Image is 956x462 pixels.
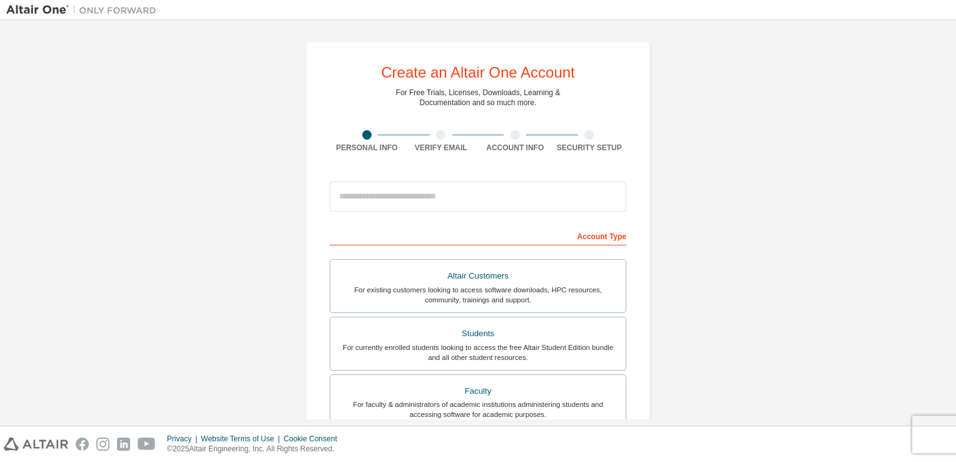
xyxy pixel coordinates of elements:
[167,434,201,444] div: Privacy
[330,225,626,245] div: Account Type
[6,4,163,16] img: Altair One
[4,438,68,451] img: altair_logo.svg
[338,325,618,342] div: Students
[117,438,130,451] img: linkedin.svg
[404,143,479,153] div: Verify Email
[552,143,627,153] div: Security Setup
[381,65,575,80] div: Create an Altair One Account
[167,444,345,454] p: © 2025 Altair Engineering, Inc. All Rights Reserved.
[338,267,618,285] div: Altair Customers
[283,434,344,444] div: Cookie Consent
[338,399,618,419] div: For faculty & administrators of academic institutions administering students and accessing softwa...
[338,382,618,400] div: Faculty
[201,434,283,444] div: Website Terms of Use
[330,143,404,153] div: Personal Info
[478,143,552,153] div: Account Info
[396,88,561,108] div: For Free Trials, Licenses, Downloads, Learning & Documentation and so much more.
[138,438,156,451] img: youtube.svg
[338,285,618,305] div: For existing customers looking to access software downloads, HPC resources, community, trainings ...
[338,342,618,362] div: For currently enrolled students looking to access the free Altair Student Edition bundle and all ...
[76,438,89,451] img: facebook.svg
[96,438,109,451] img: instagram.svg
